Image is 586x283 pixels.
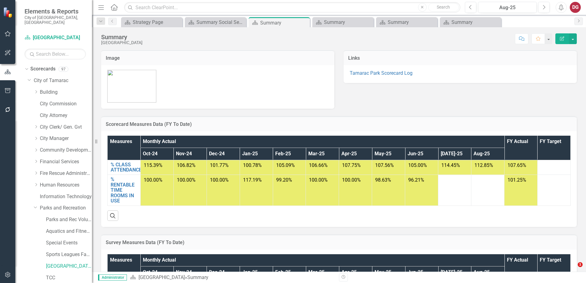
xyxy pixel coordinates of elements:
span: 107.75% [342,162,361,168]
a: City Attorney [40,112,92,119]
span: 100.00% [309,177,328,183]
a: Parks and Rec Volunteers [46,216,92,223]
a: Building [40,89,92,96]
span: 100.00% [342,177,361,183]
a: TCC [46,274,92,281]
span: 99.20% [276,177,292,183]
span: 100.78% [243,162,262,168]
span: 96.21% [408,177,424,183]
div: Summary [388,18,436,26]
span: 101.25% [508,177,526,183]
span: 114.45% [441,162,460,168]
div: Strategy Page [133,18,181,26]
div: Summary [451,18,500,26]
a: Tamarac Park Scorecard Log [350,70,413,76]
a: Parks and Recreation [40,205,92,212]
div: Summary [324,18,372,26]
a: Summary [314,18,372,26]
a: Summary [378,18,436,26]
div: [GEOGRAPHIC_DATA] [101,40,143,45]
a: Sports Leagues Facilities Fields [46,251,92,258]
button: Aug-25 [478,2,537,13]
span: 106.66% [309,162,328,168]
input: Search ClearPoint... [124,2,460,13]
a: Summary Social Services - Program Description (7040) [186,18,245,26]
div: 97 [59,66,68,72]
span: 101.77% [210,162,229,168]
button: DG [570,2,581,13]
span: Elements & Reports [25,8,86,15]
h3: Image [106,55,330,61]
a: Strategy Page [123,18,181,26]
input: Search Below... [25,49,86,59]
span: 106.82% [177,162,196,168]
a: Aquatics and Fitness Center [46,228,92,235]
span: Search [437,5,450,9]
div: Summary Social Services - Program Description (7040) [196,18,245,26]
span: 100.00% [144,177,162,183]
td: Double-Click to Edit Right Click for Context Menu [108,160,141,175]
span: 107.65% [508,162,526,168]
button: Search [428,3,459,12]
div: » [130,274,334,281]
h3: Scorecard Measures Data (FY To Date) [106,122,572,127]
h3: Survey Measures Data (FY To Date) [106,240,572,245]
div: Summary [187,274,208,280]
span: 98.63% [375,177,391,183]
a: Community Development [40,147,92,154]
span: 100.00% [177,177,196,183]
a: % RENTABLE TIME ROOMS IN USE [111,177,137,204]
h3: Links [348,55,572,61]
a: Human Resources [40,182,92,189]
a: [GEOGRAPHIC_DATA] [139,274,185,280]
iframe: Intercom live chat [565,262,580,277]
img: ClearPoint Strategy [3,7,14,18]
a: Special Events [46,240,92,247]
a: City of Tamarac [34,77,92,84]
span: 115.39% [144,162,162,168]
span: 105.00% [408,162,427,168]
a: [GEOGRAPHIC_DATA] [46,263,92,270]
a: City Manager [40,135,92,142]
div: Summary [101,34,143,40]
span: 107.56% [375,162,394,168]
span: 112.85% [474,162,493,168]
a: City Clerk/ Gen. Gvt [40,124,92,131]
a: Fire Rescue Administration [40,170,92,177]
a: City Commission [40,100,92,108]
div: Aug-25 [480,4,535,11]
div: Summary [260,19,308,27]
span: 1 [578,262,583,267]
span: 117.19% [243,177,262,183]
a: % CLASS ATTENDANCE [111,162,142,173]
span: 105.09% [276,162,295,168]
a: Scorecards [30,66,55,73]
a: [GEOGRAPHIC_DATA] [25,34,86,41]
a: Financial Services [40,158,92,165]
a: Information Technology [40,193,92,200]
a: Summary [441,18,500,26]
span: Administrator [98,274,127,281]
td: Double-Click to Edit Right Click for Context Menu [108,175,141,206]
span: 100.00% [210,177,229,183]
small: City of [GEOGRAPHIC_DATA], [GEOGRAPHIC_DATA] [25,15,86,25]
